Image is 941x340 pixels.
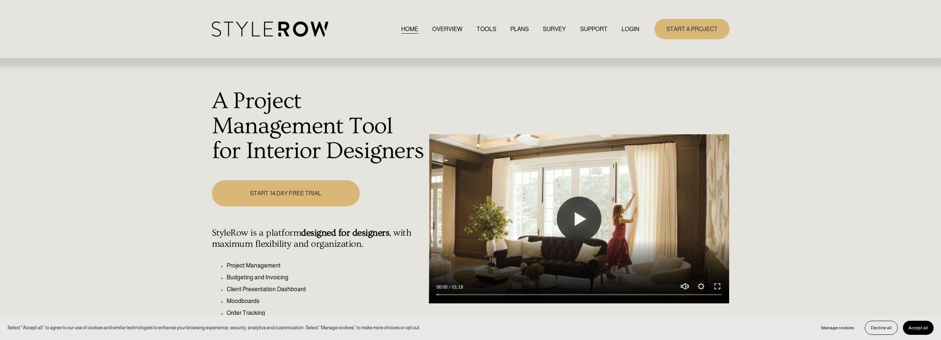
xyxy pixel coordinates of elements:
span: Manage cookies [821,325,854,330]
input: Seek [436,292,722,297]
button: Manage cookies [816,321,860,335]
button: Play [557,197,601,241]
div: Duration [449,283,465,291]
span: SUPPORT [580,25,607,34]
h1: A Project Management Tool for Interior Designers [212,89,425,164]
a: START A PROJECT [654,19,730,39]
strong: designed for designers [301,228,389,238]
span: Decline all [871,325,892,330]
a: folder dropdown [580,24,607,34]
p: Budgeting and Invoicing [227,273,425,282]
p: Client Presentation Dashboard [227,285,425,294]
a: HOME [401,24,418,34]
p: Order Tracking [227,309,425,317]
a: START 14 DAY FREE TRIAL [212,180,360,206]
a: LOGIN [622,24,639,34]
h4: StyleRow is a platform , with maximum flexibility and organization. [212,228,425,250]
a: SURVEY [543,24,566,34]
img: StyleRow [212,21,328,37]
button: Accept all [903,321,934,335]
a: PLANS [510,24,529,34]
a: OVERVIEW [432,24,463,34]
span: Accept all [908,325,928,330]
div: Current time [436,283,449,291]
p: Select “Accept all” to agree to our use of cookies and similar technologies to enhance your brows... [7,324,420,331]
a: TOOLS [477,24,496,34]
button: Decline all [865,321,898,335]
p: Project Management [227,261,425,270]
p: Moodboards [227,297,425,306]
